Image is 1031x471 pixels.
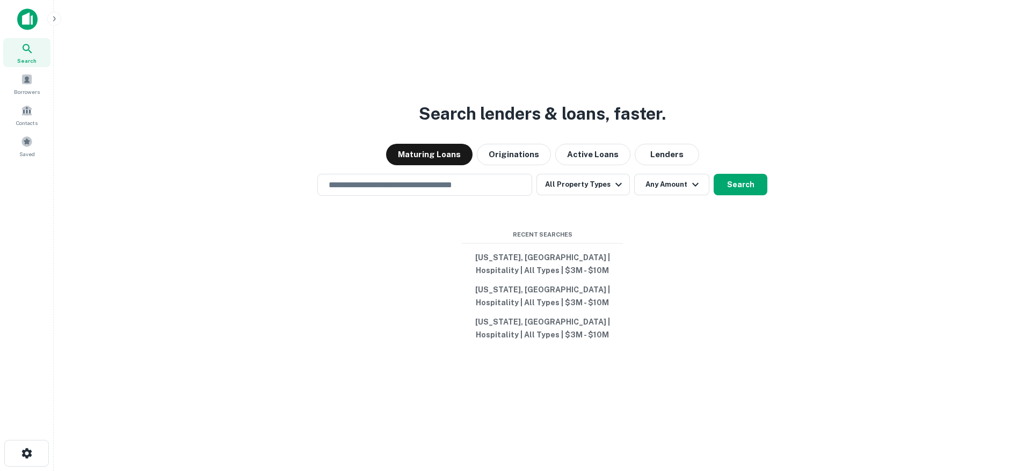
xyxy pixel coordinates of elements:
button: [US_STATE], [GEOGRAPHIC_DATA] | Hospitality | All Types | $3M - $10M [462,280,623,312]
span: Saved [19,150,35,158]
img: capitalize-icon.png [17,9,38,30]
button: Active Loans [555,144,630,165]
iframe: Chat Widget [977,385,1031,437]
button: [US_STATE], [GEOGRAPHIC_DATA] | Hospitality | All Types | $3M - $10M [462,248,623,280]
button: Search [714,174,767,195]
span: Borrowers [14,87,40,96]
a: Contacts [3,100,50,129]
a: Search [3,38,50,67]
button: Maturing Loans [386,144,473,165]
span: Recent Searches [462,230,623,239]
a: Borrowers [3,69,50,98]
button: Originations [477,144,551,165]
a: Saved [3,131,50,160]
button: Lenders [635,144,699,165]
span: Search [17,56,37,65]
button: All Property Types [536,174,630,195]
button: Any Amount [634,174,709,195]
button: [US_STATE], [GEOGRAPHIC_DATA] | Hospitality | All Types | $3M - $10M [462,312,623,344]
h3: Search lenders & loans, faster. [419,101,666,127]
span: Contacts [16,119,38,127]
